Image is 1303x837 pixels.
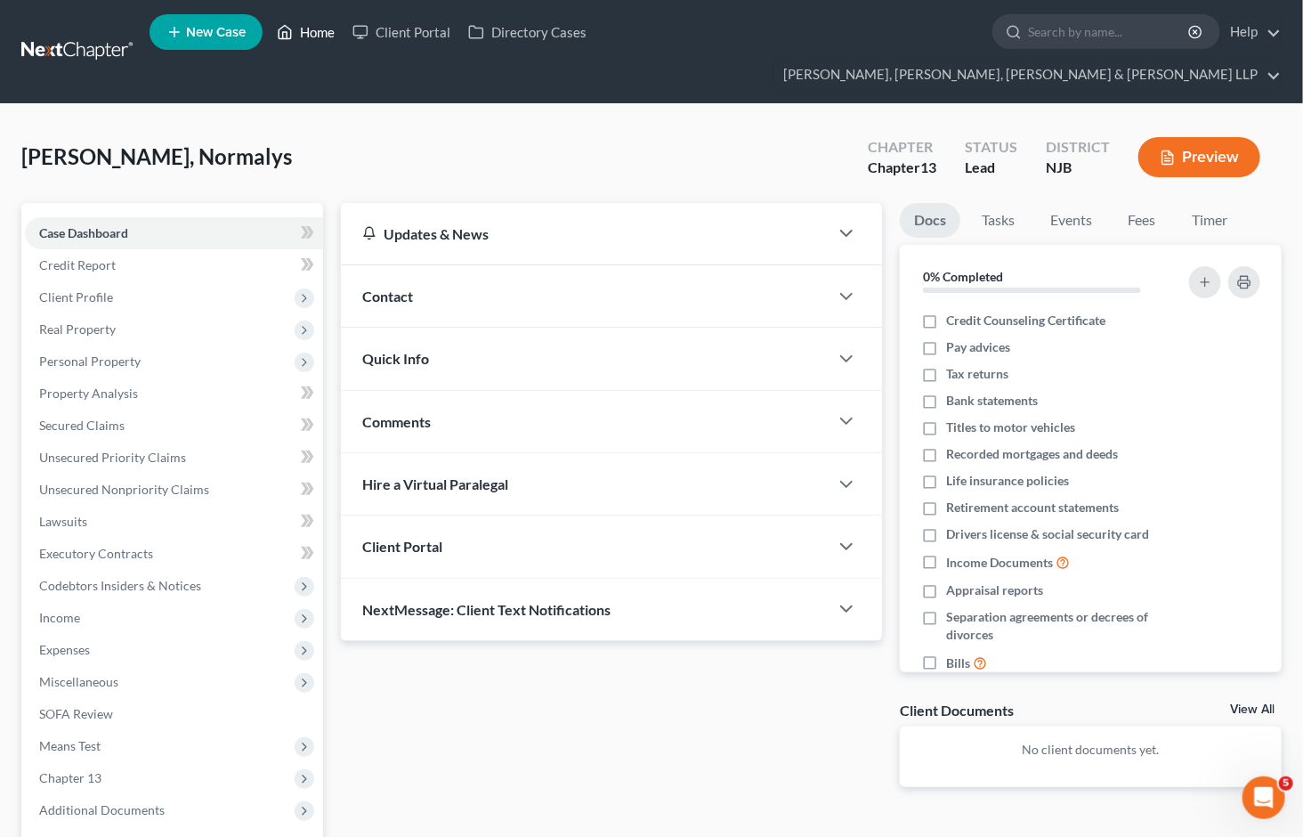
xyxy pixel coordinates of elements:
[39,738,101,753] span: Means Test
[1279,776,1293,791] span: 5
[946,581,1043,599] span: Appraisal reports
[39,225,128,240] span: Case Dashboard
[1221,16,1281,48] a: Help
[362,224,807,243] div: Updates & News
[39,482,209,497] span: Unsecured Nonpriority Claims
[362,413,431,430] span: Comments
[1113,203,1170,238] a: Fees
[39,450,186,465] span: Unsecured Priority Claims
[39,674,118,689] span: Miscellaneous
[39,610,80,625] span: Income
[1046,137,1110,158] div: District
[25,249,323,281] a: Credit Report
[39,546,153,561] span: Executory Contracts
[25,442,323,474] a: Unsecured Priority Claims
[1036,203,1106,238] a: Events
[25,474,323,506] a: Unsecured Nonpriority Claims
[965,158,1017,178] div: Lead
[967,203,1029,238] a: Tasks
[946,445,1118,463] span: Recorded mortgages and deeds
[920,158,936,175] span: 13
[946,338,1010,356] span: Pay advices
[39,321,116,337] span: Real Property
[946,312,1105,329] span: Credit Counseling Certificate
[39,289,113,305] span: Client Profile
[946,654,970,672] span: Bills
[39,418,125,433] span: Secured Claims
[923,269,1003,284] strong: 0% Completed
[39,770,101,785] span: Chapter 13
[25,506,323,538] a: Lawsuits
[946,392,1038,410] span: Bank statements
[25,538,323,570] a: Executory Contracts
[25,410,323,442] a: Secured Claims
[946,418,1075,436] span: Titles to motor vehicles
[946,499,1119,516] span: Retirement account statements
[362,538,442,555] span: Client Portal
[946,525,1149,543] span: Drivers license & social security card
[25,698,323,730] a: SOFA Review
[39,386,138,401] span: Property Analysis
[344,16,459,48] a: Client Portal
[900,203,960,238] a: Docs
[459,16,595,48] a: Directory Cases
[900,701,1014,719] div: Client Documents
[774,59,1281,91] a: [PERSON_NAME], [PERSON_NAME], [PERSON_NAME] & [PERSON_NAME] LLP
[1138,137,1260,177] button: Preview
[946,365,1008,383] span: Tax returns
[1028,15,1191,48] input: Search by name...
[25,378,323,410] a: Property Analysis
[39,802,165,817] span: Additional Documents
[362,350,429,367] span: Quick Info
[21,143,292,169] span: [PERSON_NAME], Normalys
[946,472,1069,490] span: Life insurance policies
[25,217,323,249] a: Case Dashboard
[186,26,246,39] span: New Case
[1242,776,1285,819] iframe: Intercom live chat
[914,741,1267,759] p: No client documents yet.
[362,475,508,492] span: Hire a Virtual Paralegal
[1178,203,1242,238] a: Timer
[946,554,1053,572] span: Income Documents
[39,706,113,721] span: SOFA Review
[1230,703,1275,716] a: View All
[362,288,413,305] span: Contact
[1046,158,1110,178] div: NJB
[39,257,116,272] span: Credit Report
[39,578,201,593] span: Codebtors Insiders & Notices
[868,158,936,178] div: Chapter
[268,16,344,48] a: Home
[965,137,1017,158] div: Status
[39,642,90,657] span: Expenses
[39,353,141,369] span: Personal Property
[946,608,1171,644] span: Separation agreements or decrees of divorces
[362,601,611,618] span: NextMessage: Client Text Notifications
[39,514,87,529] span: Lawsuits
[868,137,936,158] div: Chapter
